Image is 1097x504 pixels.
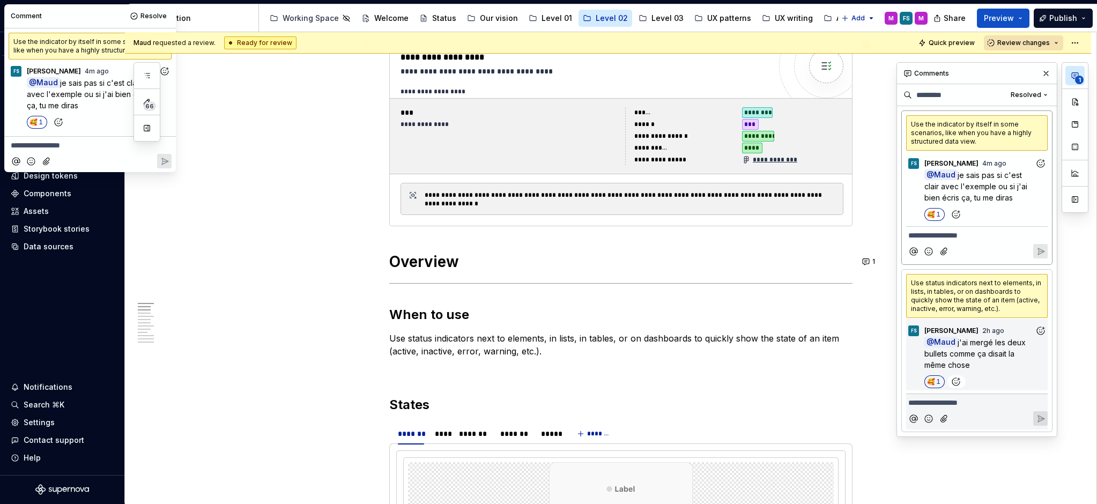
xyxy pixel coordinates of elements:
commenthighlight: Use status indicators next to elements, in lists, in tables, or on dashboards to quickly show the... [389,333,842,357]
div: Level 02 [596,13,628,24]
button: Quick preview [915,35,980,50]
div: Data sources [24,241,73,252]
span: 1 [872,257,875,266]
span: 1 [39,118,43,127]
span: Share [944,13,966,24]
span: requested a review. [134,39,216,47]
div: UX patterns [707,13,751,24]
div: Welcome [374,13,409,24]
h1: Overview [389,252,853,271]
div: FS [13,67,19,76]
button: Add reaction [157,64,172,78]
div: Search ⌘K [24,399,64,410]
button: Add emoji [24,154,39,168]
a: UX patterns [690,10,755,27]
a: Components [6,185,118,202]
a: Data sources [6,238,118,255]
div: Help [24,453,41,463]
button: Reply [157,154,172,168]
div: Documentation [134,13,254,24]
span: Maud [134,39,151,47]
button: icebergM [2,6,122,29]
button: Add reaction [50,116,68,129]
h2: States [389,396,853,413]
a: Level 02 [579,10,632,27]
div: Level 03 [651,13,684,24]
span: Resolve [140,12,167,20]
div: Page tree [265,8,836,29]
button: Mention someone [9,154,23,168]
div: Components [24,188,71,199]
div: Contact support [24,435,84,446]
a: Storybook stories [6,220,118,238]
div: Notifications [24,382,72,392]
div: UX writing [775,13,813,24]
div: Assets [24,206,49,217]
div: Ready for review [224,36,297,49]
span: @ [27,77,60,88]
div: Working Space [283,13,339,24]
button: Review changes [984,35,1063,50]
span: [PERSON_NAME] [27,67,81,76]
span: Quick preview [929,39,975,47]
span: 66 [144,102,155,110]
button: Help [6,449,118,466]
button: Notifications [6,379,118,396]
button: Attach files [40,154,54,168]
a: Settings [6,414,118,431]
span: Preview [984,13,1014,24]
a: Level 03 [634,10,688,27]
div: Storybook stories [24,224,90,234]
div: Settings [24,417,55,428]
span: Add [851,14,865,23]
a: Level 01 [524,10,576,27]
button: Contact support [6,432,118,449]
a: Welcome [357,10,413,27]
div: Design tokens [24,171,78,181]
a: Our vision [463,10,522,27]
div: Accessibility [836,13,884,24]
span: je sais pas si c'est clair avec l'exemple ou si j'ai bien écris ça, tu me diras [27,78,152,110]
div: Our vision [480,13,518,24]
svg: Supernova Logo [35,484,89,495]
a: UX writing [758,10,817,27]
button: Publish [1034,9,1093,28]
button: Add [838,11,878,26]
a: Accessibility [819,10,888,27]
div: Use the indicator by itself in some scenarios, like when you have a highly structured data view. [9,33,172,60]
div: M [918,14,924,23]
button: Share [928,9,973,28]
button: 1 reaction, react with 🥰 [27,116,47,129]
button: Search ⌘K [6,396,118,413]
h2: When to use [389,306,853,323]
div: Status [432,13,456,24]
span: Publish [1049,13,1077,24]
a: Design tokens [6,167,118,184]
div: Comment [11,12,42,20]
div: M [888,14,894,23]
button: Resolve [127,9,172,24]
span: Maud [36,78,58,87]
span: 🥰 [30,118,36,127]
button: Preview [977,9,1029,28]
div: Level 01 [542,13,572,24]
a: Assets [6,203,118,220]
button: 1 [859,254,880,269]
a: Working Space [265,10,355,27]
a: Status [415,10,461,27]
span: Review changes [997,39,1050,47]
div: Composer editor [9,137,172,151]
div: FS [903,14,910,23]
